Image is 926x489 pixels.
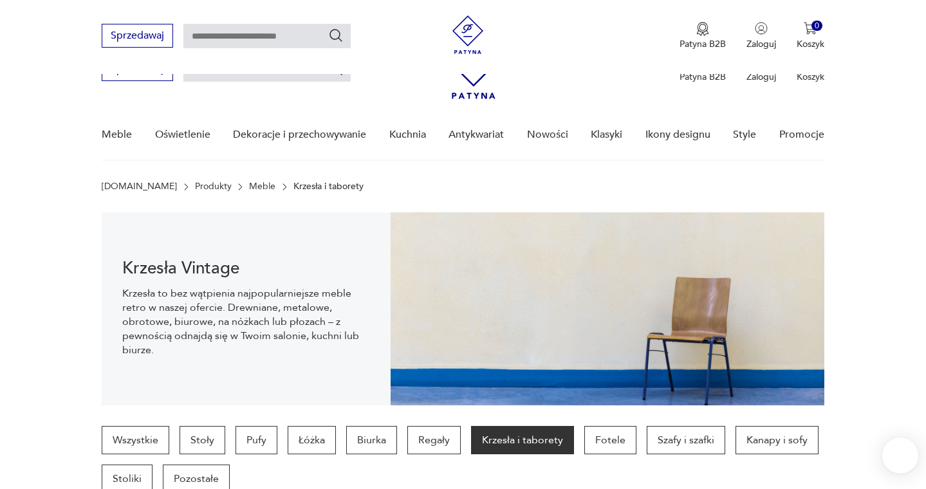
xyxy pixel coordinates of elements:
a: Promocje [779,110,824,160]
img: Patyna - sklep z meblami i dekoracjami vintage [449,15,487,54]
p: Krzesła to bez wątpienia najpopularniejsze meble retro w naszej ofercie. Drewniane, metalowe, obr... [122,286,370,357]
a: Meble [102,110,132,160]
a: Sprzedawaj [102,32,173,41]
p: Koszyk [797,71,824,83]
h1: Krzesła Vintage [122,261,370,276]
button: 0Koszyk [797,22,824,50]
iframe: Smartsupp widget button [882,438,918,474]
a: Szafy i szafki [647,426,725,454]
a: Produkty [195,181,232,192]
p: Patyna B2B [680,71,726,83]
a: Biurka [346,426,397,454]
p: Krzesła i taborety [293,181,364,192]
a: Ikony designu [645,110,710,160]
a: Style [733,110,756,160]
a: Sprzedawaj [102,66,173,75]
p: Zaloguj [746,71,776,83]
button: Szukaj [328,28,344,43]
img: Ikona koszyka [804,22,817,35]
a: Wszystkie [102,426,169,454]
a: Ikona medaluPatyna B2B [680,22,726,50]
a: Regały [407,426,461,454]
img: bc88ca9a7f9d98aff7d4658ec262dcea.jpg [391,212,824,405]
a: Antykwariat [449,110,504,160]
img: Ikona medalu [696,22,709,36]
p: Patyna B2B [680,38,726,50]
a: Oświetlenie [155,110,210,160]
p: Zaloguj [746,38,776,50]
button: Zaloguj [746,22,776,50]
a: Meble [249,181,275,192]
button: Patyna B2B [680,22,726,50]
a: Łóżka [288,426,336,454]
a: Kuchnia [389,110,426,160]
a: [DOMAIN_NAME] [102,181,177,192]
a: Krzesła i taborety [471,426,574,454]
a: Klasyki [591,110,622,160]
a: Fotele [584,426,636,454]
p: Koszyk [797,38,824,50]
img: Ikonka użytkownika [755,22,768,35]
a: Kanapy i sofy [736,426,819,454]
a: Dekoracje i przechowywanie [233,110,366,160]
a: Stoły [180,426,225,454]
button: Sprzedawaj [102,24,173,48]
a: Nowości [527,110,568,160]
a: Pufy [236,426,277,454]
div: 0 [811,21,822,32]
